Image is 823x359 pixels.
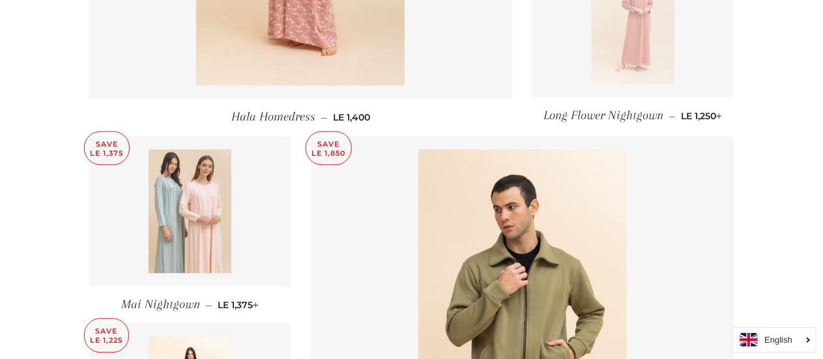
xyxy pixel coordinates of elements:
[333,111,370,123] span: LE 1,400
[205,299,212,311] span: —
[89,286,291,323] a: Mai Nightgown — LE 1,375
[681,110,722,122] span: LE 1,250
[321,111,328,123] span: —
[532,97,734,134] a: Long Flower Nightgown — LE 1,250
[218,299,259,311] span: LE 1,375
[121,297,200,311] span: Mai Nightgown
[85,319,128,352] p: Save LE 1,225
[89,98,513,136] a: Hala Homedress — LE 1,400
[764,336,792,344] i: English
[231,109,315,124] span: Hala Homedress
[306,132,351,165] p: Save LE 1,850
[85,132,129,165] p: Save LE 1,375
[543,108,663,122] span: Long Flower Nightgown
[740,333,809,347] a: English
[669,110,676,122] span: —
